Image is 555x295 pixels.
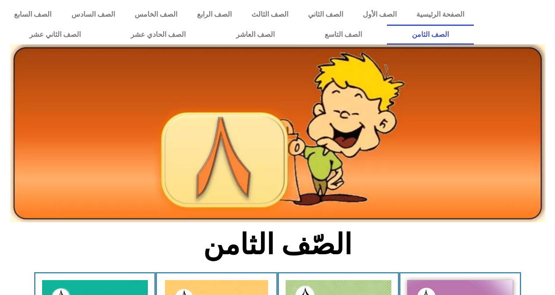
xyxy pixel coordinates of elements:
a: الصف الثاني عشر [4,25,106,45]
a: الصف الخامس [125,4,187,25]
a: الصف العاشر [211,25,300,45]
a: الصف الرابع [187,4,241,25]
a: الصف التاسع [300,25,387,45]
a: الصف الثاني [298,4,353,25]
a: الصف الثامن [387,25,474,45]
a: الصف السابع [4,4,61,25]
a: الصف الأول [353,4,406,25]
h2: الصّف الثامن [132,227,423,262]
a: الصف الثالث [241,4,298,25]
a: الصف السادس [61,4,125,25]
a: الصفحة الرئيسية [406,4,474,25]
a: الصف الحادي عشر [106,25,211,45]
